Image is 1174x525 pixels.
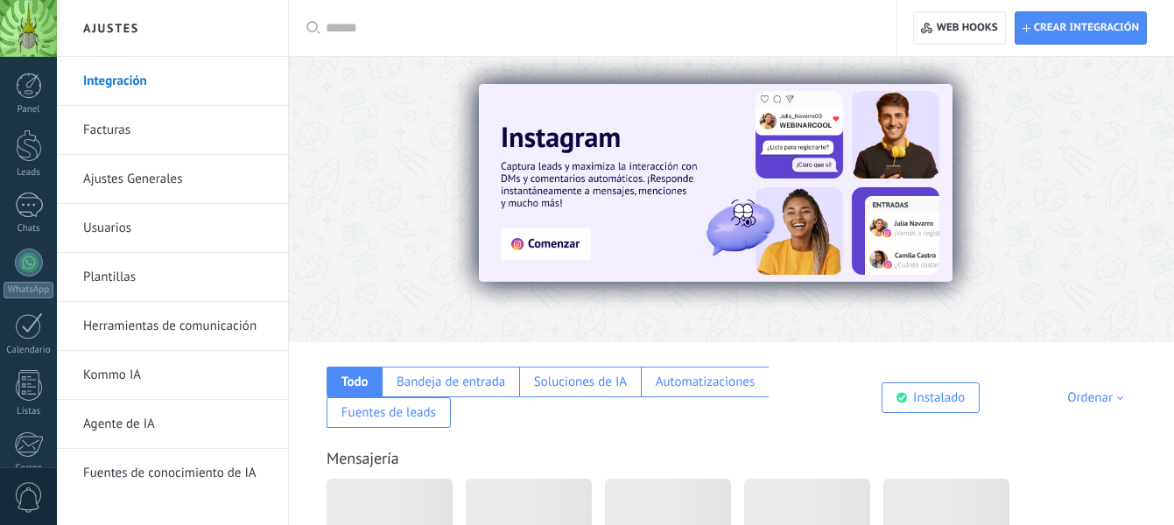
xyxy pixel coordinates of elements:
a: Agente de IA [83,400,271,449]
img: Slide 1 [479,84,953,282]
li: Ajustes Generales [57,155,288,204]
a: Fuentes de conocimiento de IA [83,449,271,498]
div: Correo [4,463,54,474]
a: Usuarios [83,204,271,253]
span: Web hooks [937,21,998,35]
li: Kommo IA [57,351,288,400]
div: Leads [4,167,54,178]
div: Ordenar [1067,389,1129,406]
a: Herramientas de comunicación [83,302,271,351]
a: Integración [83,57,271,106]
li: Usuarios [57,204,288,253]
li: Integración [57,57,288,106]
div: Bandeja de entrada [397,374,505,390]
button: Crear integración [1015,11,1147,45]
li: Facturas [57,106,288,155]
li: Fuentes de conocimiento de IA [57,449,288,497]
a: Ajustes Generales [83,155,271,204]
li: Herramientas de comunicación [57,302,288,351]
div: Listas [4,406,54,417]
div: Instalado [913,389,965,406]
div: Automatizaciones [656,374,756,390]
li: Agente de IA [57,400,288,449]
div: Chats [4,223,54,234]
div: Panel [4,104,54,115]
div: Todo [341,374,369,390]
div: Soluciones de IA [534,374,627,390]
div: Fuentes de leads [341,404,436,421]
div: WhatsApp [4,282,53,298]
button: Web hooks [913,11,1005,45]
a: Kommo IA [83,351,271,400]
a: Plantillas [83,253,271,302]
div: Calendario [4,345,54,356]
span: Crear integración [1034,21,1139,35]
a: Facturas [83,106,271,155]
li: Plantillas [57,253,288,302]
a: Mensajería [327,448,399,468]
